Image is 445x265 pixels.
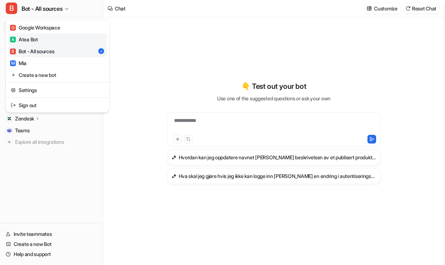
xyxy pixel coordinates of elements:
span: G [10,25,16,31]
span: B [10,49,16,54]
div: BBot - All sources [6,20,109,113]
a: Create a new bot [8,69,107,81]
img: reset [11,101,16,109]
a: Settings [8,84,107,96]
span: B [6,3,17,14]
span: Bot - All sources [22,4,62,14]
span: M [10,60,16,66]
span: A [10,37,16,42]
img: reset [11,71,16,79]
div: Bot - All sources [10,47,54,55]
div: Google Workspace [10,24,60,31]
img: reset [11,86,16,94]
div: Atea Bot [10,36,38,43]
a: Sign out [8,99,107,111]
div: Mia [10,59,27,67]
